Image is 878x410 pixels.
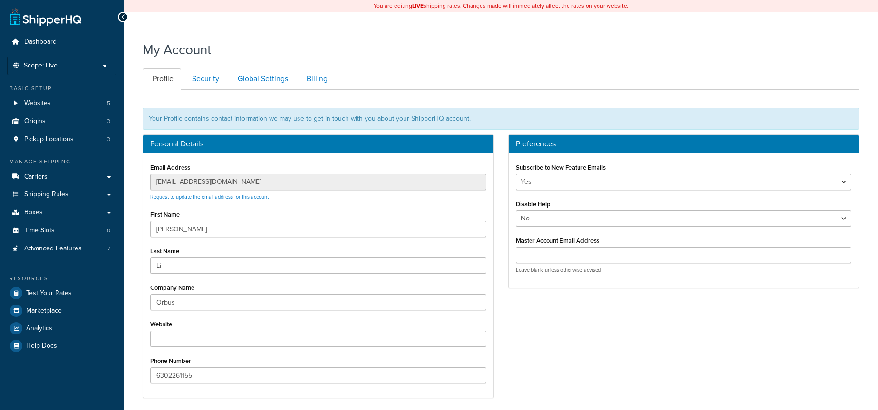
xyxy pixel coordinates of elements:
span: 3 [107,135,110,143]
label: Disable Help [516,200,550,208]
p: Leave blank unless otherwise advised [516,267,852,274]
span: Boxes [24,209,43,217]
span: 3 [107,117,110,125]
span: Advanced Features [24,245,82,253]
label: Phone Number [150,357,191,364]
a: Request to update the email address for this account [150,193,269,200]
a: Security [182,68,227,90]
span: Shipping Rules [24,191,68,199]
a: Time Slots 0 [7,222,116,239]
span: Websites [24,99,51,107]
a: Dashboard [7,33,116,51]
h3: Preferences [516,140,852,148]
a: Profile [143,68,181,90]
a: Billing [297,68,335,90]
a: Analytics [7,320,116,337]
li: Websites [7,95,116,112]
span: Carriers [24,173,48,181]
a: Pickup Locations 3 [7,131,116,148]
li: Origins [7,113,116,130]
a: Advanced Features 7 [7,240,116,257]
label: Last Name [150,248,179,255]
a: Boxes [7,204,116,221]
b: LIVE [412,1,424,10]
span: Help Docs [26,342,57,350]
label: First Name [150,211,180,218]
span: 0 [107,227,110,235]
a: Shipping Rules [7,186,116,203]
span: Analytics [26,324,52,333]
label: Subscribe to New Feature Emails [516,164,606,171]
div: Your Profile contains contact information we may use to get in touch with you about your ShipperH... [143,108,859,130]
span: Origins [24,117,46,125]
h1: My Account [143,40,211,59]
a: Help Docs [7,337,116,354]
li: Time Slots [7,222,116,239]
span: Dashboard [24,38,57,46]
li: Pickup Locations [7,131,116,148]
label: Website [150,321,172,328]
a: Marketplace [7,302,116,319]
span: Time Slots [24,227,55,235]
a: Websites 5 [7,95,116,112]
div: Resources [7,275,116,283]
a: Origins 3 [7,113,116,130]
a: Test Your Rates [7,285,116,302]
label: Company Name [150,284,194,291]
span: Marketplace [26,307,62,315]
span: 5 [107,99,110,107]
a: ShipperHQ Home [10,7,81,26]
span: Test Your Rates [26,289,72,297]
span: Pickup Locations [24,135,74,143]
label: Master Account Email Address [516,237,599,244]
div: Basic Setup [7,85,116,93]
h3: Personal Details [150,140,486,148]
div: Manage Shipping [7,158,116,166]
a: Carriers [7,168,116,186]
span: 7 [107,245,110,253]
a: Global Settings [228,68,296,90]
span: Scope: Live [24,62,58,70]
label: Email Address [150,164,190,171]
li: Advanced Features [7,240,116,257]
